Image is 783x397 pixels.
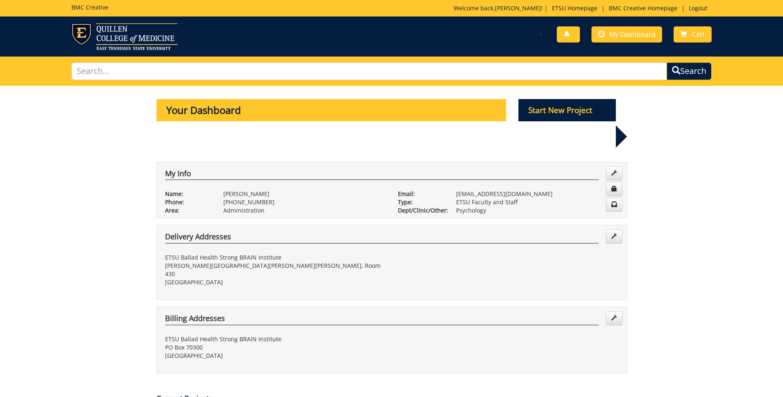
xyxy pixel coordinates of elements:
h4: Delivery Addresses [165,233,598,243]
p: Type: [398,198,444,206]
a: ETSU Homepage [548,4,601,12]
p: Psychology [456,206,618,215]
p: Your Dashboard [156,99,506,121]
p: [EMAIL_ADDRESS][DOMAIN_NAME] [456,190,618,198]
a: Logout [685,4,712,12]
p: [GEOGRAPHIC_DATA] [165,278,386,286]
button: Search [667,62,712,80]
a: My Dashboard [591,26,662,43]
a: Edit Addresses [606,229,622,243]
p: [PHONE_NUMBER] [223,198,386,206]
p: Phone: [165,198,211,206]
p: Start New Project [518,99,616,121]
h5: BMC Creative [71,4,109,10]
p: Email: [398,190,444,198]
a: Change Password [606,182,622,196]
p: Administration [223,206,386,215]
input: Search... [71,62,667,80]
a: Edit Info [606,166,622,180]
p: Name: [165,190,211,198]
h4: My Info [165,170,598,180]
p: ETSU Faculty and Staff [456,198,618,206]
a: BMC Creative Homepage [605,4,681,12]
span: Cart [692,30,705,39]
p: [PERSON_NAME][GEOGRAPHIC_DATA][PERSON_NAME][PERSON_NAME], Room 430 [165,262,386,278]
img: ETSU logo [71,23,177,50]
a: [PERSON_NAME] [495,4,541,12]
h4: Billing Addresses [165,314,598,325]
a: Edit Addresses [606,311,622,325]
a: Cart [674,26,712,43]
p: [GEOGRAPHIC_DATA] [165,352,386,360]
p: ETSU Ballad Health Strong BRAIN Institute [165,335,386,343]
span: My Dashboard [610,30,655,39]
p: Area: [165,206,211,215]
a: Change Communication Preferences [606,198,622,212]
a: Start New Project [518,107,616,115]
p: Welcome back, ! | | | [454,4,712,12]
p: Dept/Clinic/Other: [398,206,444,215]
p: PO Box 70300 [165,343,386,352]
p: ETSU Ballad Health Strong BRAIN Institute [165,253,386,262]
p: [PERSON_NAME] [223,190,386,198]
